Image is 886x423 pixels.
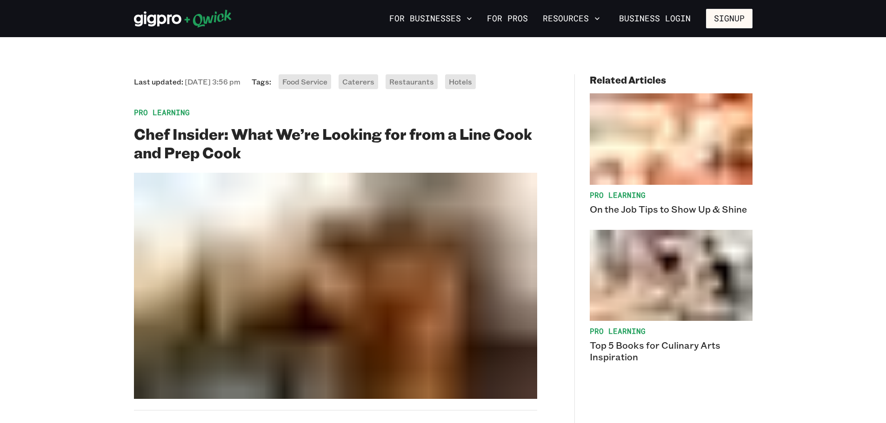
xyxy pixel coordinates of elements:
span: [DATE] 3:56 pm [185,77,240,86]
button: Resources [539,11,604,26]
button: For Businesses [386,11,476,26]
a: Pro LearningTop 5 Books for Culinary Arts Inspiration [590,230,753,363]
p: Top 5 Books for Culinary Arts Inspiration [590,339,753,363]
span: Pro Learning [590,326,753,336]
span: Restaurants [389,77,434,86]
h4: Related Articles [590,74,753,86]
span: Last updated: [134,77,240,86]
a: Pro LearningOn the Job Tips to Show Up & Shine [590,93,753,215]
span: Tags: [252,77,271,86]
span: Pro Learning [134,108,537,117]
a: Business Login [611,9,699,28]
a: For Pros [483,11,532,26]
h2: Chef Insider: What We’re Looking for from a Line Cook and Prep Cook [134,124,537,162]
span: Caterers [342,77,374,86]
span: Pro Learning [590,190,753,200]
button: Signup [706,9,753,28]
span: Hotels [449,77,472,86]
span: Food Service [282,77,327,86]
p: On the Job Tips to Show Up & Shine [590,203,753,215]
